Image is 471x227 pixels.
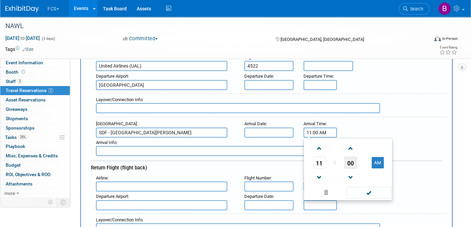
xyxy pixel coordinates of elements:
span: Asset Reservations [6,97,45,102]
a: ROI, Objectives & ROO [0,170,70,179]
span: Flight Number [244,175,271,180]
span: Return Flight (flight back) [91,165,147,171]
button: Committed [121,35,160,42]
img: ExhibitDay [5,6,39,12]
img: Format-Inperson.png [434,36,441,41]
a: Shipments [0,114,70,123]
span: Arrival Date [244,121,266,126]
span: Departure Date [244,74,273,79]
a: Event Information [0,58,70,67]
span: Sponsorships [6,125,34,131]
a: Search [399,3,430,15]
span: 3 [48,88,53,93]
small: : [96,97,143,102]
a: Edit [22,47,33,52]
button: AM [372,157,384,168]
a: Decrement Hour [313,169,326,186]
span: Booth [6,69,26,75]
a: Playbook [0,142,70,151]
span: Airline [96,175,108,180]
a: Tasks25% [0,133,70,142]
td: Personalize Event Tab Strip [45,198,56,207]
span: Shipments [6,116,28,121]
span: Giveaways [6,106,27,112]
a: Booth [0,68,70,77]
span: Budget [6,162,21,168]
span: Tasks [5,135,27,140]
span: Departure Date [244,194,273,199]
img: Barb DeWyer [438,2,451,15]
span: Playbook [6,144,25,149]
small: : [96,175,109,180]
span: Booth not reserved yet [20,69,26,74]
a: Done [346,188,392,198]
span: 2 [17,79,22,84]
body: Rich Text Area. Press ALT-0 for help. [4,3,341,10]
span: 25% [18,135,27,140]
span: Event Information [6,60,43,65]
span: [GEOGRAPHIC_DATA] [96,121,137,126]
span: Pick Hour [313,157,326,169]
small: : [244,175,272,180]
small: : [96,140,117,145]
a: Asset Reservations [0,95,70,104]
small: : [304,74,334,79]
span: Search [408,6,423,11]
small: : [96,74,129,79]
a: Decrement Minute [344,169,357,186]
span: Pick Minute [344,157,357,169]
span: Staff [6,79,22,84]
a: Increment Minute [344,140,357,157]
a: more [0,189,70,198]
span: Layover/Connection Info [96,97,142,102]
a: Attachments [0,179,70,188]
span: Departure Airport [96,194,128,199]
td: Toggle Event Tabs [56,198,70,207]
td: Tags [5,46,33,53]
span: (3 days) [41,36,55,41]
span: Arrival Time [304,121,326,126]
td: : [333,157,337,169]
div: In-Person [442,36,458,41]
a: Increment Hour [313,140,326,157]
small: : [244,74,274,79]
small: : [244,121,267,126]
span: [DATE] [DATE] [5,35,40,41]
span: Misc. Expenses & Credits [6,153,58,158]
a: Budget [0,161,70,170]
span: to [19,35,26,41]
div: NAWL [3,20,419,32]
span: [GEOGRAPHIC_DATA], [GEOGRAPHIC_DATA] [280,37,364,42]
a: Sponsorships [0,124,70,133]
a: Travel Reservations3 [0,86,70,95]
span: Travel Reservations [6,88,53,93]
small: : [304,121,327,126]
a: Misc. Expenses & Credits [0,151,70,160]
span: Attachments [6,181,32,186]
small: : [96,194,129,199]
span: ROI, Objectives & ROO [6,172,50,177]
small: : [96,121,138,126]
a: Clear selection [305,188,347,198]
div: Event Format [390,35,458,45]
span: more [4,191,15,196]
a: Staff2 [0,77,70,86]
small: : [96,217,143,222]
span: Departure Airport [96,74,128,79]
div: Event Rating [439,46,457,49]
span: Arrival Info [96,140,116,145]
span: Departure Time [304,74,333,79]
small: : [244,194,274,199]
a: Giveaways [0,105,70,114]
span: Layover/Connection Info [96,217,142,222]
